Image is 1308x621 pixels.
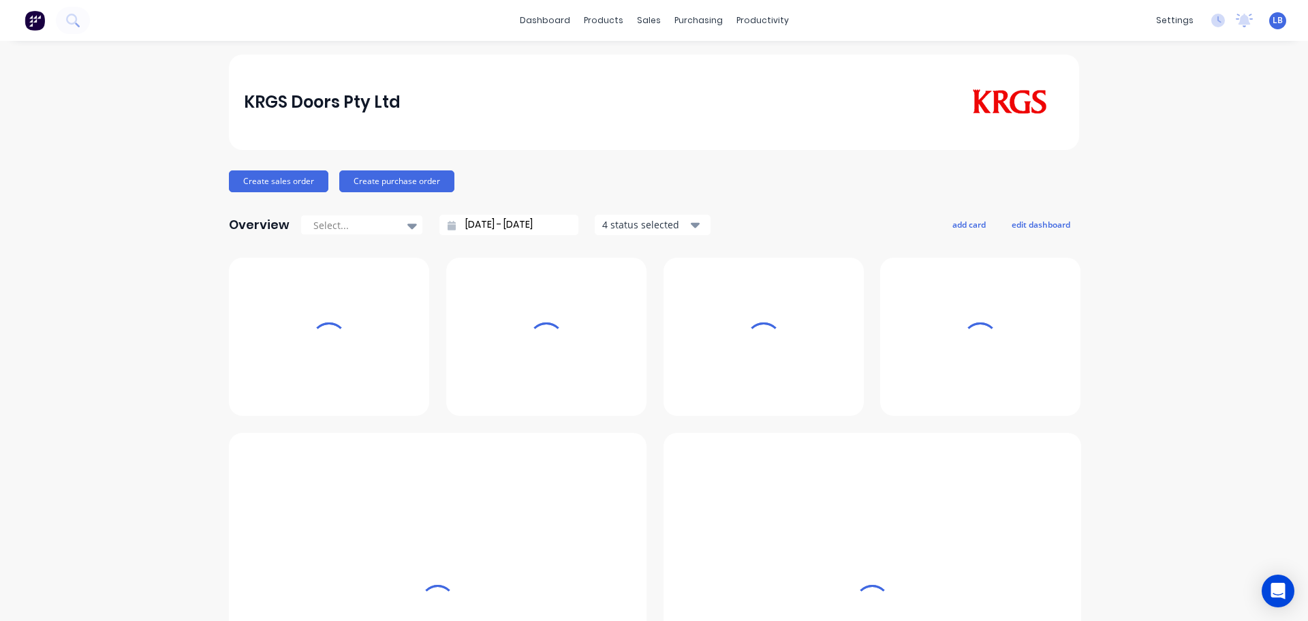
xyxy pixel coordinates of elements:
[513,10,577,31] a: dashboard
[244,89,401,116] div: KRGS Doors Pty Ltd
[577,10,630,31] div: products
[1273,14,1283,27] span: LB
[595,215,711,235] button: 4 status selected
[1003,215,1079,233] button: edit dashboard
[1149,10,1200,31] div: settings
[229,211,290,239] div: Overview
[602,217,688,232] div: 4 status selected
[969,89,1050,115] img: KRGS Doors Pty Ltd
[668,10,730,31] div: purchasing
[630,10,668,31] div: sales
[1262,575,1294,607] div: Open Intercom Messenger
[339,170,454,192] button: Create purchase order
[229,170,328,192] button: Create sales order
[25,10,45,31] img: Factory
[944,215,995,233] button: add card
[730,10,796,31] div: productivity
